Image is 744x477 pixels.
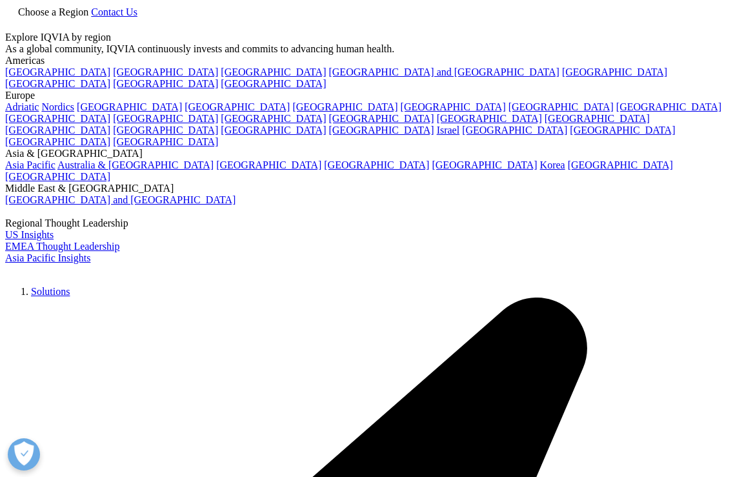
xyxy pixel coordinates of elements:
a: Israel [437,125,460,136]
button: Abrir preferências [8,438,40,471]
a: [GEOGRAPHIC_DATA] [5,136,110,147]
a: [GEOGRAPHIC_DATA] [328,113,434,124]
a: [GEOGRAPHIC_DATA] [5,66,110,77]
div: Europe [5,90,739,101]
a: [GEOGRAPHIC_DATA] [113,113,218,124]
a: Australia & [GEOGRAPHIC_DATA] [57,159,214,170]
a: EMEA Thought Leadership [5,241,119,252]
a: Nordics [41,101,74,112]
a: Solutions [31,286,70,297]
a: Adriatic [5,101,39,112]
div: Americas [5,55,739,66]
a: [GEOGRAPHIC_DATA] and [GEOGRAPHIC_DATA] [328,66,559,77]
a: [GEOGRAPHIC_DATA] and [GEOGRAPHIC_DATA] [5,194,236,205]
a: [GEOGRAPHIC_DATA] [562,66,667,77]
div: Explore IQVIA by region [5,32,739,43]
a: [GEOGRAPHIC_DATA] [221,66,326,77]
a: [GEOGRAPHIC_DATA] [324,159,429,170]
a: [GEOGRAPHIC_DATA] [570,125,675,136]
a: [GEOGRAPHIC_DATA] [77,101,182,112]
a: [GEOGRAPHIC_DATA] [401,101,506,112]
div: Asia & [GEOGRAPHIC_DATA] [5,148,739,159]
a: [GEOGRAPHIC_DATA] [462,125,567,136]
a: [GEOGRAPHIC_DATA] [113,136,218,147]
a: [GEOGRAPHIC_DATA] [216,159,321,170]
a: [GEOGRAPHIC_DATA] [185,101,290,112]
div: Middle East & [GEOGRAPHIC_DATA] [5,183,739,194]
a: [GEOGRAPHIC_DATA] [221,113,326,124]
a: [GEOGRAPHIC_DATA] [328,125,434,136]
a: [GEOGRAPHIC_DATA] [508,101,614,112]
a: [GEOGRAPHIC_DATA] [432,159,537,170]
a: [GEOGRAPHIC_DATA] [221,125,326,136]
a: [GEOGRAPHIC_DATA] [113,125,218,136]
a: [GEOGRAPHIC_DATA] [113,66,218,77]
a: [GEOGRAPHIC_DATA] [221,78,326,89]
div: Regional Thought Leadership [5,218,739,229]
a: Asia Pacific Insights [5,252,90,263]
span: Choose a Region [18,6,88,17]
a: [GEOGRAPHIC_DATA] [5,171,110,182]
a: [GEOGRAPHIC_DATA] [568,159,673,170]
div: As a global community, IQVIA continuously invests and commits to advancing human health. [5,43,739,55]
a: [GEOGRAPHIC_DATA] [5,125,110,136]
a: [GEOGRAPHIC_DATA] [616,101,721,112]
a: [GEOGRAPHIC_DATA] [437,113,542,124]
a: Asia Pacific [5,159,55,170]
a: Contact Us [91,6,137,17]
a: [GEOGRAPHIC_DATA] [5,78,110,89]
a: [GEOGRAPHIC_DATA] [545,113,650,124]
a: US Insights [5,229,54,240]
a: [GEOGRAPHIC_DATA] [113,78,218,89]
a: Korea [540,159,565,170]
a: [GEOGRAPHIC_DATA] [292,101,397,112]
a: [GEOGRAPHIC_DATA] [5,113,110,124]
